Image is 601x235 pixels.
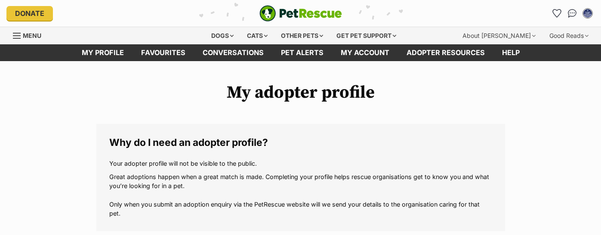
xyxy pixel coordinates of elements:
a: Menu [13,27,47,43]
button: My account [581,6,595,20]
fieldset: Why do I need an adopter profile? [96,124,505,231]
p: Great adoptions happen when a great match is made. Completing your profile helps rescue organisat... [109,172,492,218]
a: My profile [73,44,133,61]
img: logo-e224e6f780fb5917bec1dbf3a21bbac754714ae5b6737aabdf751b685950b380.svg [259,5,342,22]
div: About [PERSON_NAME] [456,27,542,44]
img: Maria Beswick profile pic [583,9,592,18]
h1: My adopter profile [96,83,505,102]
a: My account [332,44,398,61]
span: Menu [23,32,41,39]
a: Adopter resources [398,44,493,61]
legend: Why do I need an adopter profile? [109,137,492,148]
a: Donate [6,6,53,21]
a: PetRescue [259,5,342,22]
a: Pet alerts [272,44,332,61]
a: Conversations [565,6,579,20]
div: Get pet support [330,27,402,44]
img: chat-41dd97257d64d25036548639549fe6c8038ab92f7586957e7f3b1b290dea8141.svg [568,9,577,18]
div: Cats [241,27,274,44]
a: conversations [194,44,272,61]
ul: Account quick links [550,6,595,20]
a: Help [493,44,528,61]
div: Dogs [205,27,240,44]
div: Other pets [275,27,329,44]
a: Favourites [133,44,194,61]
div: Good Reads [543,27,595,44]
p: Your adopter profile will not be visible to the public. [109,159,492,168]
a: Favourites [550,6,564,20]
